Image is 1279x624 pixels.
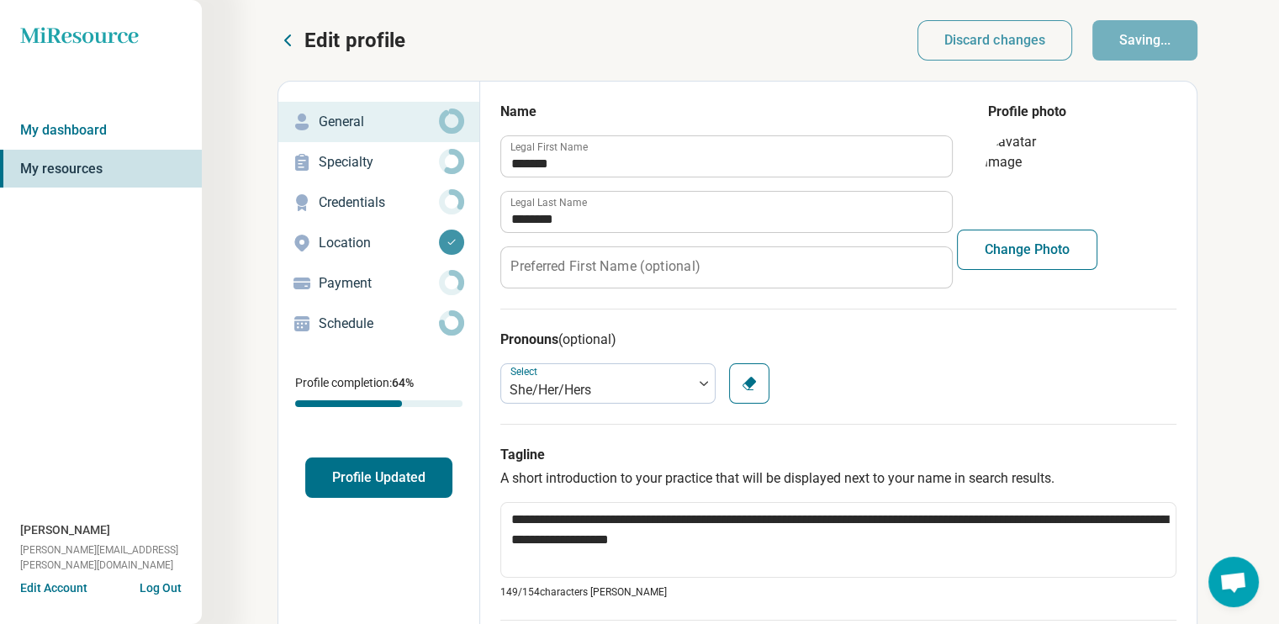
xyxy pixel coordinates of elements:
[500,468,1176,489] p: A short introduction to your practice that will be displayed next to your name in search results.
[295,400,462,407] div: Profile completion
[319,112,439,132] p: General
[278,142,479,182] a: Specialty
[305,457,452,498] button: Profile Updated
[500,330,1176,350] h3: Pronouns
[20,579,87,597] button: Edit Account
[278,304,479,344] a: Schedule
[304,27,405,54] p: Edit profile
[510,260,700,273] label: Preferred First Name (optional)
[1092,20,1197,61] button: Saving...
[917,20,1073,61] button: Discard changes
[319,314,439,334] p: Schedule
[278,182,479,223] a: Credentials
[319,152,439,172] p: Specialty
[319,193,439,213] p: Credentials
[510,366,541,378] label: Select
[1208,557,1259,607] a: Open chat
[510,198,587,208] label: Legal Last Name
[319,233,439,253] p: Location
[319,273,439,293] p: Payment
[140,579,182,593] button: Log Out
[392,376,414,389] span: 64 %
[500,584,1176,600] p: 149/ 154 characters [PERSON_NAME]
[500,445,1176,465] h3: Tagline
[20,542,202,573] span: [PERSON_NAME][EMAIL_ADDRESS][PERSON_NAME][DOMAIN_NAME]
[277,27,405,54] button: Edit profile
[510,142,588,152] label: Legal First Name
[558,331,616,347] span: (optional)
[957,230,1097,270] button: Change Photo
[988,102,1066,122] legend: Profile photo
[278,263,479,304] a: Payment
[510,380,684,400] div: She/Her/Hers
[500,102,951,122] h3: Name
[278,223,479,263] a: Location
[20,521,110,539] span: [PERSON_NAME]
[985,132,1069,216] img: avatar image
[278,102,479,142] a: General
[278,364,479,417] div: Profile completion:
